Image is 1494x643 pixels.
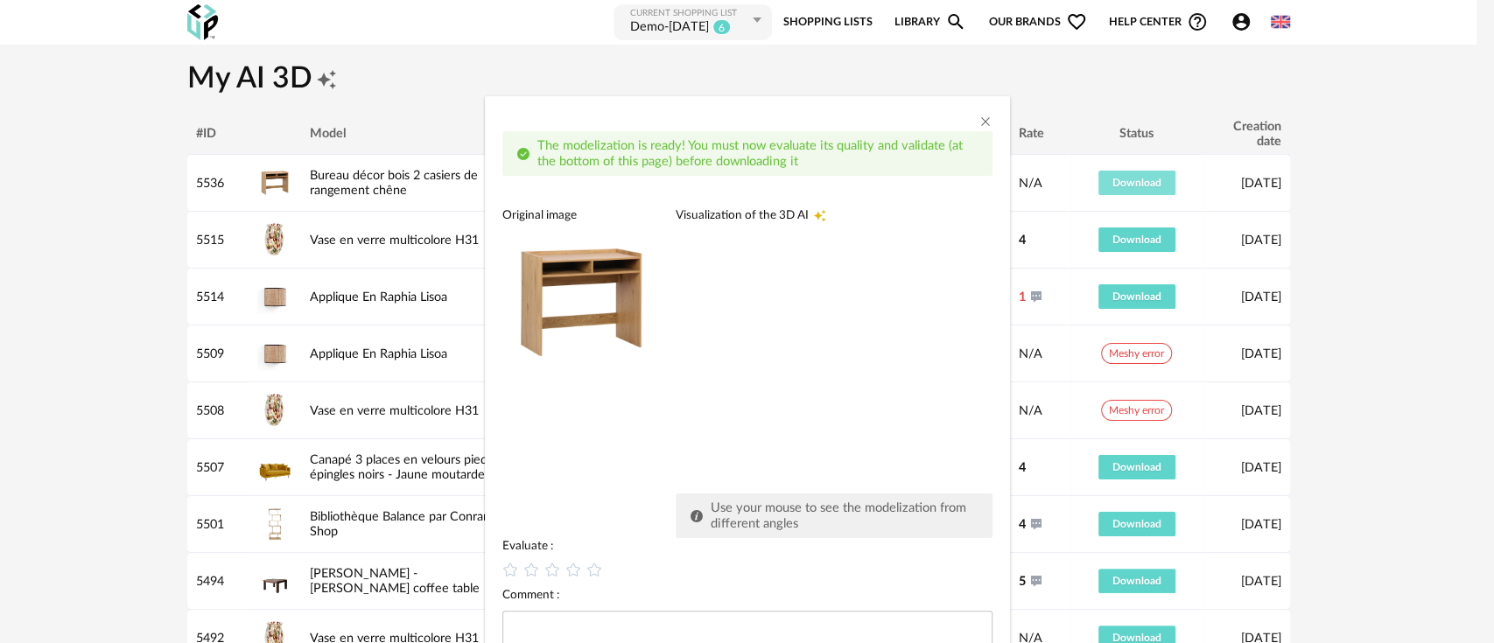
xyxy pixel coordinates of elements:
div: Evaluate : [502,538,992,554]
img: neutral background [502,223,661,381]
span: Use your mouse to see the modelization from different angles [711,501,966,530]
div: Original image [502,207,661,223]
span: Creation icon [813,207,826,223]
div: Comment : [502,587,992,603]
button: Close [978,114,992,132]
span: The modelization is ready! You must now evaluate its quality and validate (at the bottom of this ... [537,139,963,168]
span: Visualization of the 3D AI [676,207,809,223]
